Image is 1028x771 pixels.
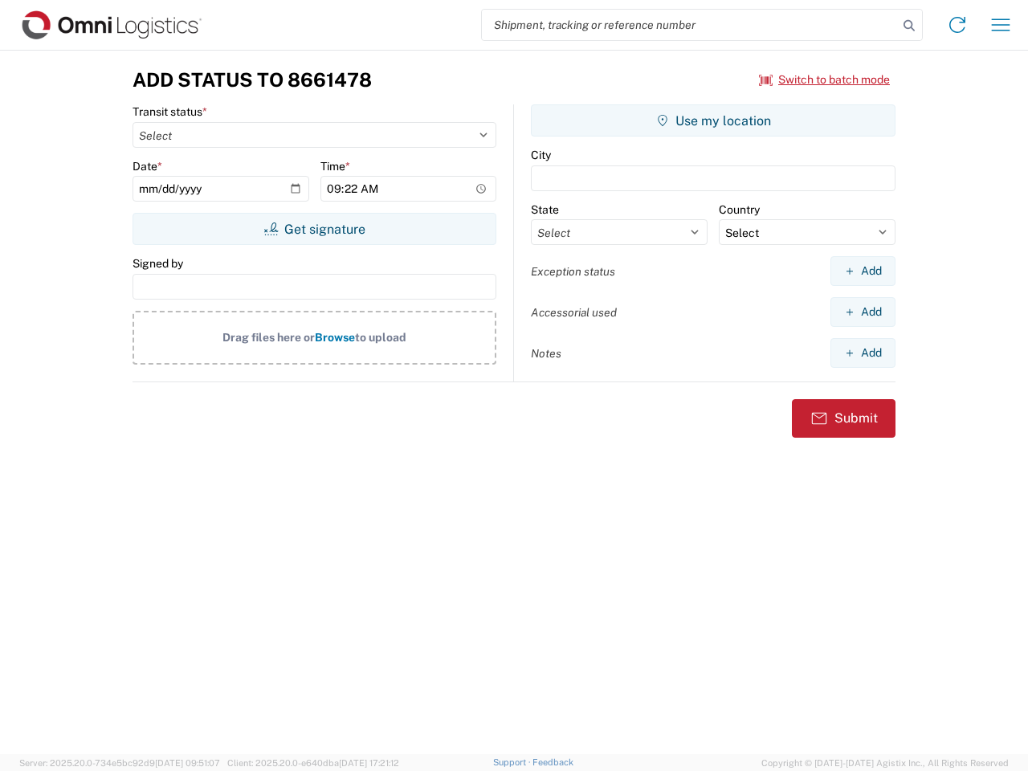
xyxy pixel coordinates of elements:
[19,758,220,768] span: Server: 2025.20.0-734e5bc92d9
[493,757,533,767] a: Support
[133,213,496,245] button: Get signature
[222,331,315,344] span: Drag files here or
[830,256,895,286] button: Add
[133,68,372,92] h3: Add Status to 8661478
[531,104,895,137] button: Use my location
[320,159,350,173] label: Time
[531,264,615,279] label: Exception status
[531,202,559,217] label: State
[339,758,399,768] span: [DATE] 17:21:12
[719,202,760,217] label: Country
[133,159,162,173] label: Date
[531,305,617,320] label: Accessorial used
[830,297,895,327] button: Add
[315,331,355,344] span: Browse
[532,757,573,767] a: Feedback
[531,346,561,361] label: Notes
[133,104,207,119] label: Transit status
[761,756,1009,770] span: Copyright © [DATE]-[DATE] Agistix Inc., All Rights Reserved
[759,67,890,93] button: Switch to batch mode
[355,331,406,344] span: to upload
[133,256,183,271] label: Signed by
[531,148,551,162] label: City
[482,10,898,40] input: Shipment, tracking or reference number
[830,338,895,368] button: Add
[155,758,220,768] span: [DATE] 09:51:07
[792,399,895,438] button: Submit
[227,758,399,768] span: Client: 2025.20.0-e640dba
